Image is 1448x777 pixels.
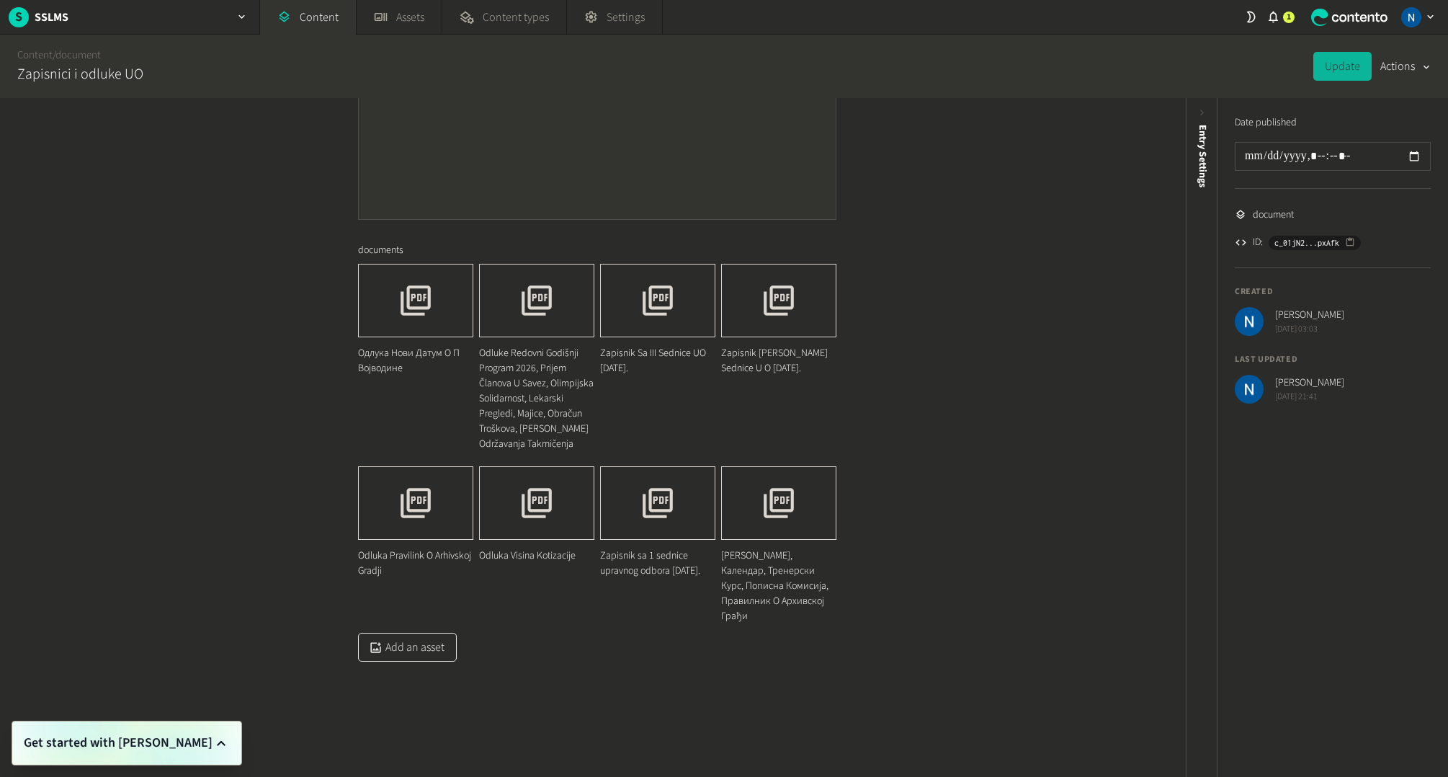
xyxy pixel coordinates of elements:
div: Одлука Нови Датум О П Војводине [358,337,473,385]
span: 1 [1287,11,1291,24]
span: ID: [1253,235,1263,250]
span: [DATE] 21:41 [1275,391,1344,404]
h4: Last updated [1235,353,1431,366]
div: Zapisnik Sa III Sednice UO [DATE]. [600,337,715,385]
label: Date published [1235,115,1297,130]
div: Odluke Redovni Godišnji Program 2026, Prijem Članova U Savez, Olimpijska Solidarnost, Lekarski Pr... [479,337,594,461]
span: Get started with [PERSON_NAME] [24,733,213,753]
span: [PERSON_NAME] [1275,308,1344,323]
img: Nemanja Smiljanic [1401,7,1421,27]
button: Actions [1380,52,1431,81]
span: Content types [483,9,549,26]
div: Zapisnik sa 1 sednice upravnog odbora [DATE]. [600,540,715,587]
button: c_01jN2...pxAfk [1269,236,1361,250]
button: Add an asset [358,633,457,662]
span: documents [358,243,403,258]
span: [DATE] 03:03 [1275,323,1344,336]
div: [PERSON_NAME], Календар, Тренерски Курс, Пописна Комисија, Правилник О Архивској Грађи [721,540,836,633]
span: Entry Settings [1195,125,1210,187]
button: Get started with [PERSON_NAME] [24,733,230,753]
button: Update [1313,52,1372,81]
span: Settings [607,9,645,26]
img: Nemanja Smiljanic [1235,375,1264,404]
div: Zapisnik [PERSON_NAME] Sednice U O [DATE]. [721,337,836,385]
div: Odluka Visina Kotizacije [479,540,594,572]
img: Nemanja Smiljanic [1235,307,1264,336]
span: / [53,48,55,63]
a: document [55,48,101,63]
span: S [9,7,29,27]
span: c_01jN2...pxAfk [1274,236,1339,249]
span: [PERSON_NAME] [1275,376,1344,391]
h2: Zapisnici i odluke UO [17,63,143,85]
span: document [1253,208,1294,223]
div: Odluka Pravilink O Arhivskoj Gradji [358,540,473,587]
a: Content [17,48,53,63]
h4: Created [1235,285,1431,298]
h2: SSLMS [35,9,68,26]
